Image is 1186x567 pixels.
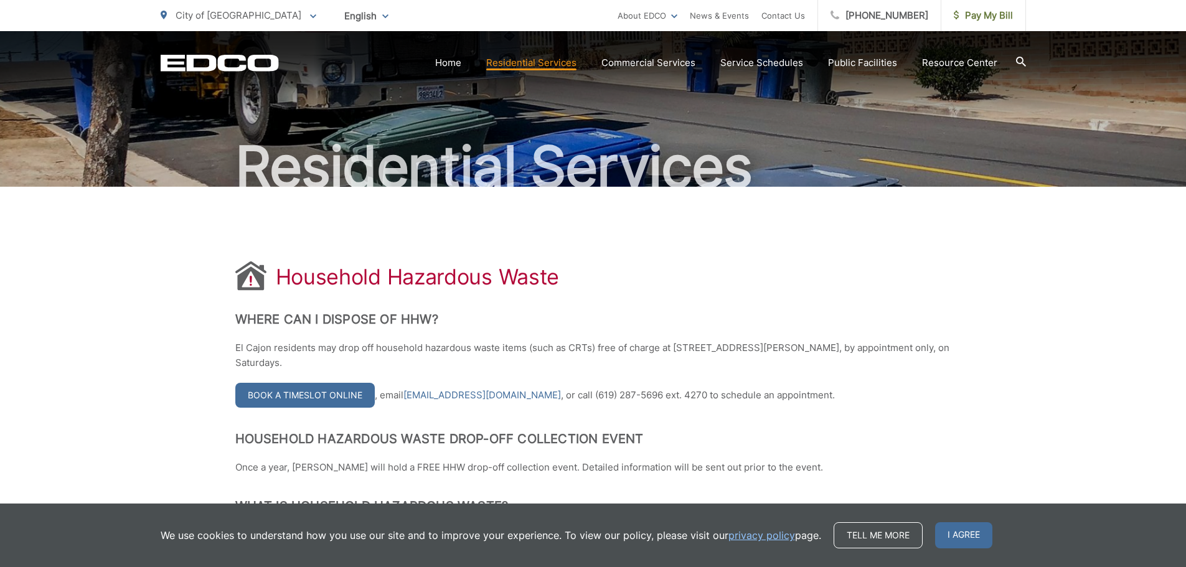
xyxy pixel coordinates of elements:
p: , email , or call (619) 287-5696 ext. 4270 to schedule an appointment. [235,383,951,408]
a: Contact Us [761,8,805,23]
a: privacy policy [728,528,795,543]
a: Book a Timeslot Online [235,383,375,408]
h2: Household Hazardous Waste Drop-Off Collection Event [235,431,951,446]
p: We use cookies to understand how you use our site and to improve your experience. To view our pol... [161,528,821,543]
span: Pay My Bill [954,8,1013,23]
p: El Cajon residents may drop off household hazardous waste items (such as CRTs) free of charge at ... [235,340,951,370]
a: [EMAIL_ADDRESS][DOMAIN_NAME] [403,388,561,403]
a: Resource Center [922,55,997,70]
span: I agree [935,522,992,548]
a: Residential Services [486,55,577,70]
h2: Residential Services [161,136,1026,198]
a: Tell me more [834,522,923,548]
h1: Household Hazardous Waste [276,265,560,289]
a: Service Schedules [720,55,803,70]
span: English [335,5,398,27]
a: EDCD logo. Return to the homepage. [161,54,279,72]
p: Once a year, [PERSON_NAME] will hold a FREE HHW drop-off collection event. Detailed information w... [235,460,951,475]
a: Commercial Services [601,55,695,70]
span: City of [GEOGRAPHIC_DATA] [176,9,301,21]
a: News & Events [690,8,749,23]
a: Public Facilities [828,55,897,70]
h2: Where Can I Dispose of HHW? [235,312,951,327]
h2: What is Household Hazardous Waste? [235,499,951,513]
a: About EDCO [618,8,677,23]
a: Home [435,55,461,70]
